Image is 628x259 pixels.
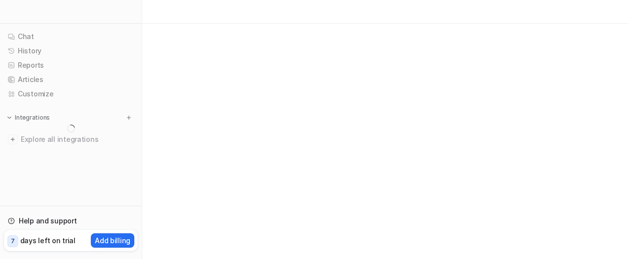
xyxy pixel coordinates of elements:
[4,30,138,43] a: Chat
[4,132,138,146] a: Explore all integrations
[4,44,138,58] a: History
[95,235,130,246] p: Add billing
[6,114,13,121] img: expand menu
[91,233,134,248] button: Add billing
[20,235,76,246] p: days left on trial
[11,237,15,246] p: 7
[15,114,50,122] p: Integrations
[4,58,138,72] a: Reports
[8,134,18,144] img: explore all integrations
[4,214,138,228] a: Help and support
[21,131,134,147] span: Explore all integrations
[125,114,132,121] img: menu_add.svg
[4,87,138,101] a: Customize
[4,113,53,123] button: Integrations
[4,73,138,86] a: Articles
